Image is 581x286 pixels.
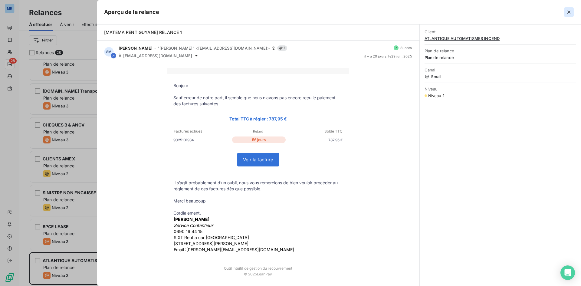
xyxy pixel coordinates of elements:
[154,46,156,50] span: -
[425,29,576,34] span: Client
[230,129,286,134] p: Retard
[400,46,412,50] span: Succès
[174,241,248,246] span: [STREET_ADDRESS][PERSON_NAME]
[560,265,575,280] div: Open Intercom Messenger
[425,87,576,91] span: Niveau
[123,53,192,58] span: [EMAIL_ADDRESS][DOMAIN_NAME]
[173,198,343,204] p: Merci beaucoup
[257,272,272,276] a: LeanPay
[277,45,287,51] span: 1
[173,115,343,122] p: Total TTC à régler : 787,95 €
[104,8,159,16] h5: Aperçu de la relance
[425,36,576,41] span: ATLANTIQUE AUTOMATISMES INCEND
[119,46,153,51] span: [PERSON_NAME]
[425,55,576,60] span: Plan de relance
[167,260,349,271] td: Outil intuitif de gestion du recouvrement
[158,46,270,51] span: "[PERSON_NAME]" <[EMAIL_ADDRESS][DOMAIN_NAME]>
[174,235,249,240] span: SIXT Rent a car [GEOGRAPHIC_DATA]
[174,229,202,234] span: 0690 16 44 15
[173,180,343,192] p: Il s’agit probablement d’un oubli, nous vous remercions de bien vouloir procéder au règlement de ...
[186,247,294,252] a: [PERSON_NAME][EMAIL_ADDRESS][DOMAIN_NAME]
[119,53,121,58] span: À
[425,67,576,72] span: Canal
[232,136,286,143] p: 56 jours
[173,210,343,216] p: Cordialement,
[287,137,343,143] p: 787,95 €
[238,153,279,166] a: Voir la facture
[173,95,343,107] p: Sauf erreur de notre part, il semble que nous n’avons pas encore reçu le paiement des factures su...
[173,137,231,143] p: 9025131934
[173,83,343,89] p: Bonjour
[174,247,294,252] span: Email :
[428,93,444,98] span: Niveau 1
[287,129,343,134] p: Solde TTC
[104,30,182,35] span: [MATEMA RENT GUYANE] RELANCE 1
[364,54,412,58] span: il y a 20 jours , le 29 juil. 2025
[425,74,576,79] span: Email
[174,217,209,222] span: [PERSON_NAME]
[167,271,349,282] td: © 2025
[174,223,214,228] span: Service Contentieux
[425,48,576,53] span: Plan de relance
[174,129,230,134] p: Factures échues
[104,47,114,57] div: SM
